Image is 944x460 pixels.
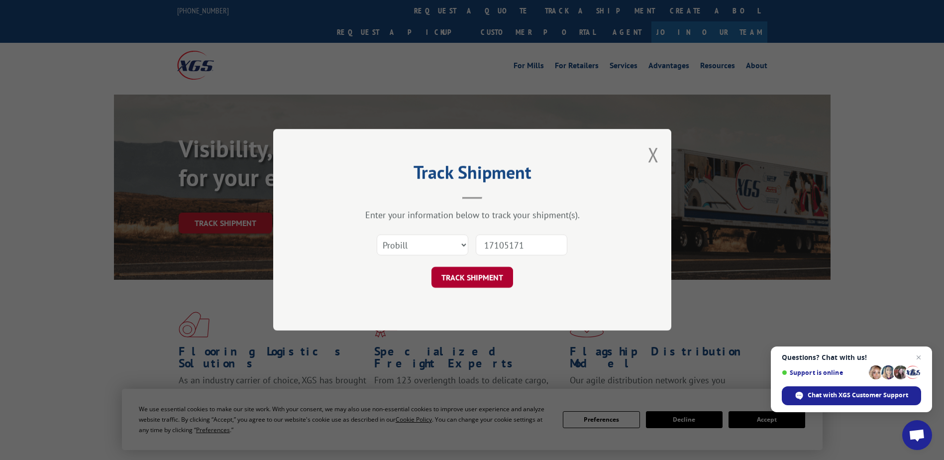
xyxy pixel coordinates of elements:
[782,386,921,405] div: Chat with XGS Customer Support
[782,353,921,361] span: Questions? Chat with us!
[782,369,865,376] span: Support is online
[808,391,908,400] span: Chat with XGS Customer Support
[913,351,925,363] span: Close chat
[648,141,659,168] button: Close modal
[476,235,567,256] input: Number(s)
[431,267,513,288] button: TRACK SHIPMENT
[323,210,622,221] div: Enter your information below to track your shipment(s).
[323,165,622,184] h2: Track Shipment
[902,420,932,450] div: Open chat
